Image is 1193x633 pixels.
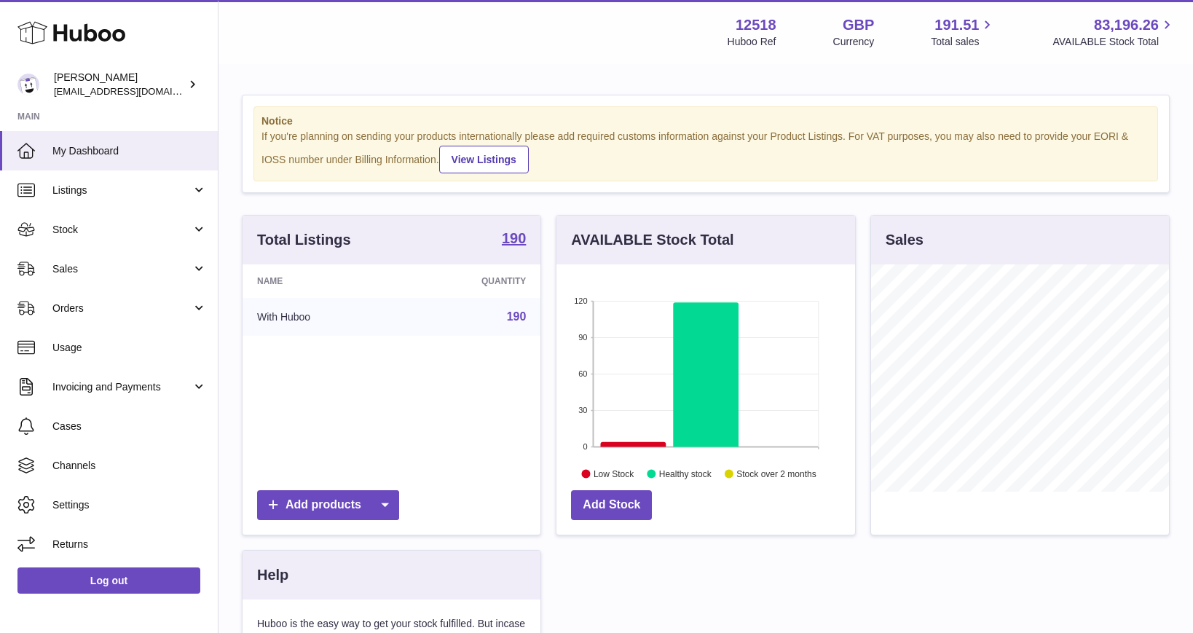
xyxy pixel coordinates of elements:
[574,296,587,305] text: 120
[52,144,207,158] span: My Dashboard
[52,420,207,433] span: Cases
[52,341,207,355] span: Usage
[1052,35,1176,49] span: AVAILABLE Stock Total
[54,85,214,97] span: [EMAIL_ADDRESS][DOMAIN_NAME]
[843,15,874,35] strong: GBP
[728,35,776,49] div: Huboo Ref
[571,490,652,520] a: Add Stock
[261,114,1150,128] strong: Notice
[736,15,776,35] strong: 12518
[17,74,39,95] img: caitlin@fancylamp.co
[400,264,540,298] th: Quantity
[52,223,192,237] span: Stock
[52,184,192,197] span: Listings
[931,15,996,49] a: 191.51 Total sales
[579,406,588,414] text: 30
[17,567,200,594] a: Log out
[261,130,1150,173] div: If you're planning on sending your products internationally please add required customs informati...
[502,231,526,248] a: 190
[931,35,996,49] span: Total sales
[583,442,588,451] text: 0
[886,230,924,250] h3: Sales
[52,498,207,512] span: Settings
[1094,15,1159,35] span: 83,196.26
[257,230,351,250] h3: Total Listings
[1052,15,1176,49] a: 83,196.26 AVAILABLE Stock Total
[833,35,875,49] div: Currency
[243,298,400,336] td: With Huboo
[52,380,192,394] span: Invoicing and Payments
[52,302,192,315] span: Orders
[579,369,588,378] text: 60
[934,15,979,35] span: 191.51
[257,565,288,585] h3: Help
[243,264,400,298] th: Name
[502,231,526,245] strong: 190
[439,146,529,173] a: View Listings
[571,230,733,250] h3: AVAILABLE Stock Total
[54,71,185,98] div: [PERSON_NAME]
[52,459,207,473] span: Channels
[52,262,192,276] span: Sales
[737,468,816,479] text: Stock over 2 months
[257,490,399,520] a: Add products
[659,468,712,479] text: Healthy stock
[579,333,588,342] text: 90
[52,538,207,551] span: Returns
[594,468,634,479] text: Low Stock
[507,310,527,323] a: 190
